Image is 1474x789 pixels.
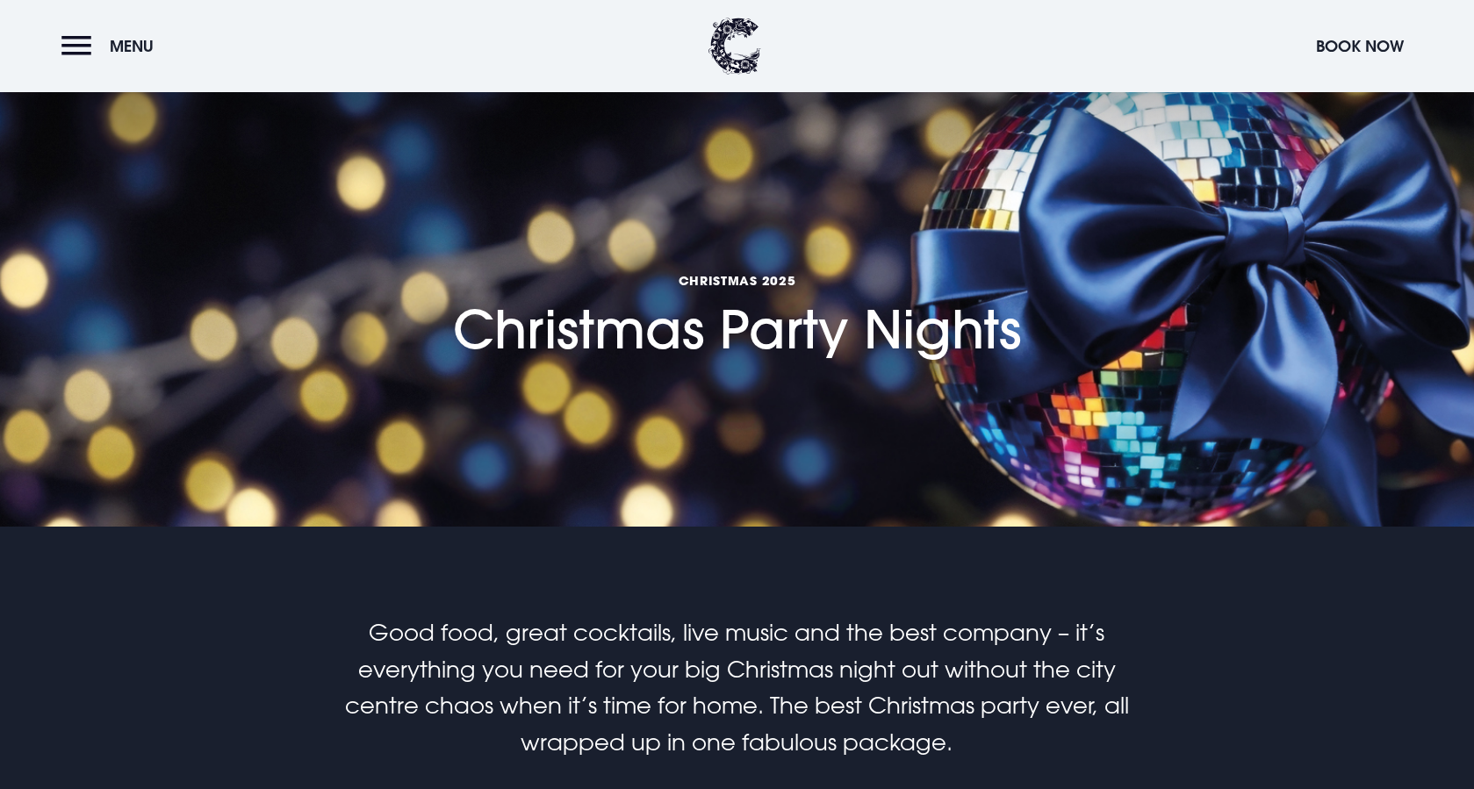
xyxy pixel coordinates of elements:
[453,175,1021,361] h1: Christmas Party Nights
[708,18,761,75] img: Clandeboye Lodge
[110,36,154,56] span: Menu
[453,272,1021,289] span: Christmas 2025
[1307,27,1413,65] button: Book Now
[61,27,162,65] button: Menu
[319,614,1154,760] p: Good food, great cocktails, live music and the best company – it’s everything you need for your b...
